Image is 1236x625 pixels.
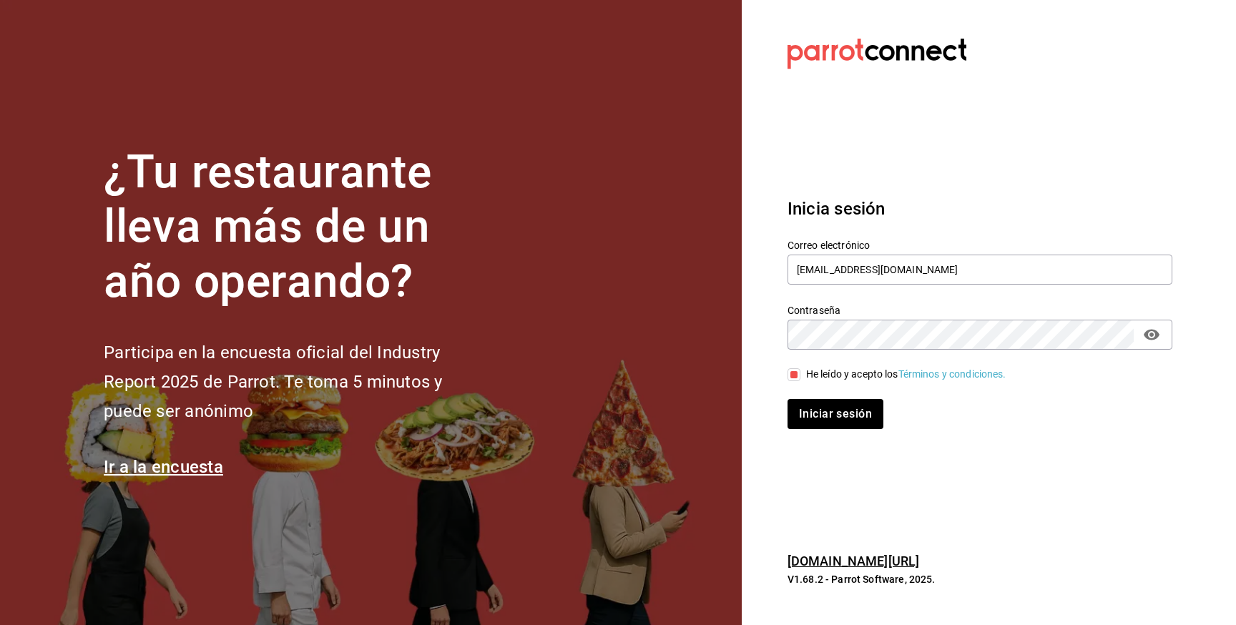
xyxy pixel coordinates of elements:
h1: ¿Tu restaurante lleva más de un año operando? [104,145,490,310]
div: He leído y acepto los [806,367,1006,382]
a: [DOMAIN_NAME][URL] [788,553,919,569]
h2: Participa en la encuesta oficial del Industry Report 2025 de Parrot. Te toma 5 minutos y puede se... [104,338,490,425]
label: Contraseña [788,305,1172,315]
input: Ingresa tu correo electrónico [788,255,1172,285]
button: Iniciar sesión [788,399,883,429]
label: Correo electrónico [788,240,1172,250]
p: V1.68.2 - Parrot Software, 2025. [788,572,1172,586]
button: passwordField [1139,323,1164,347]
a: Términos y condiciones. [898,368,1006,380]
h3: Inicia sesión [788,196,1172,222]
a: Ir a la encuesta [104,457,223,477]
